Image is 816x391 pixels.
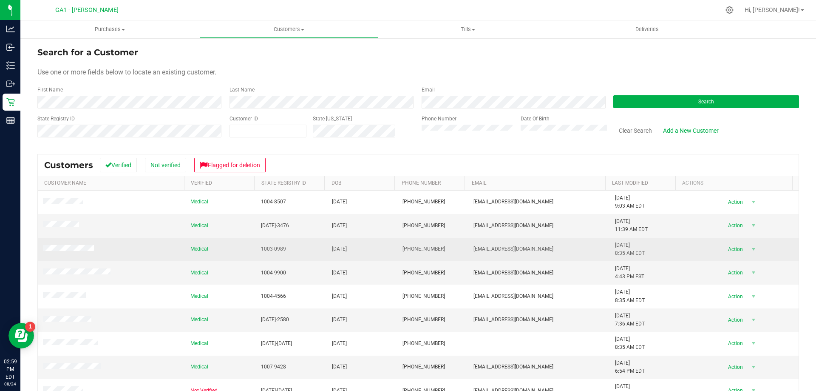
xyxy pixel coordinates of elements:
span: Search [698,99,714,105]
span: [DATE] [332,292,347,300]
label: Email [422,86,435,94]
span: Customers [200,26,378,33]
a: Deliveries [558,20,737,38]
span: 1004-8507 [261,198,286,206]
a: Add a New Customer [657,123,724,138]
span: Action [720,314,748,326]
span: [DATE] [332,316,347,324]
a: Phone Number [402,180,441,186]
span: [DATE] 4:43 PM EST [615,265,644,281]
a: Tills [378,20,557,38]
span: [DATE] 8:35 AM EDT [615,288,645,304]
span: Search for a Customer [37,47,138,57]
span: [PHONE_NUMBER] [402,363,445,371]
a: State Registry Id [261,180,306,186]
span: Action [720,291,748,303]
span: [PHONE_NUMBER] [402,198,445,206]
inline-svg: Inventory [6,61,15,70]
span: [DATE]-3476 [261,222,289,230]
a: Email [472,180,486,186]
span: Customers [44,160,93,170]
label: Date Of Birth [521,115,550,123]
span: select [748,314,759,326]
span: [DATE] [332,269,347,277]
span: [DATE] 6:54 PM EDT [615,359,645,375]
span: [PHONE_NUMBER] [402,316,445,324]
span: [DATE] 8:35 AM EDT [615,241,645,257]
button: Search [613,95,799,108]
span: select [748,291,759,303]
a: Customer Name [44,180,86,186]
span: Tills [379,26,557,33]
span: [DATE] 11:39 AM EDT [615,217,648,234]
a: Purchases [20,20,199,38]
span: select [748,243,759,255]
inline-svg: Analytics [6,25,15,33]
span: [DATE] 7:36 AM EDT [615,312,645,328]
span: Hi, [PERSON_NAME]! [745,6,800,13]
span: Action [720,337,748,349]
span: Medical [190,316,208,324]
label: First Name [37,86,63,94]
span: [PHONE_NUMBER] [402,245,445,253]
span: [EMAIL_ADDRESS][DOMAIN_NAME] [473,292,553,300]
inline-svg: Outbound [6,80,15,88]
label: State Registry ID [37,115,75,123]
iframe: Resource center [8,323,34,348]
label: State [US_STATE] [313,115,352,123]
span: 1004-9900 [261,269,286,277]
span: [PHONE_NUMBER] [402,222,445,230]
span: 1003-0989 [261,245,286,253]
span: [EMAIL_ADDRESS][DOMAIN_NAME] [473,198,553,206]
span: GA1 - [PERSON_NAME] [55,6,119,14]
span: select [748,267,759,279]
span: [DATE] [332,198,347,206]
span: Action [720,220,748,231]
span: Use one or more fields below to locate an existing customer. [37,68,216,76]
span: [EMAIL_ADDRESS][DOMAIN_NAME] [473,245,553,253]
span: select [748,337,759,349]
div: Manage settings [724,6,735,14]
span: [EMAIL_ADDRESS][DOMAIN_NAME] [473,222,553,230]
span: Deliveries [624,26,670,33]
span: Action [720,196,748,208]
inline-svg: Reports [6,116,15,125]
span: [DATE]-2580 [261,316,289,324]
span: [PHONE_NUMBER] [402,340,445,348]
span: Medical [190,340,208,348]
iframe: Resource center unread badge [25,322,35,332]
span: Medical [190,363,208,371]
button: Not verified [145,158,186,172]
button: Verified [100,158,137,172]
span: [DATE] [332,340,347,348]
span: [DATE] [332,245,347,253]
span: Medical [190,245,208,253]
span: select [748,220,759,231]
span: [EMAIL_ADDRESS][DOMAIN_NAME] [473,316,553,324]
span: Medical [190,292,208,300]
span: select [748,196,759,208]
span: [DATE] [332,222,347,230]
span: [EMAIL_ADDRESS][DOMAIN_NAME] [473,269,553,277]
span: Medical [190,269,208,277]
a: Verified [191,180,212,186]
span: Action [720,267,748,279]
span: [PHONE_NUMBER] [402,292,445,300]
span: Medical [190,198,208,206]
span: select [748,361,759,373]
div: Actions [682,180,789,186]
p: 08/24 [4,381,17,387]
p: 02:59 PM EDT [4,358,17,381]
span: Medical [190,222,208,230]
inline-svg: Inbound [6,43,15,51]
label: Phone Number [422,115,456,123]
span: Action [720,243,748,255]
a: Customers [199,20,378,38]
span: [DATE] 9:03 AM EDT [615,194,645,210]
span: 1004-4566 [261,292,286,300]
label: Last Name [229,86,255,94]
span: [DATE] [332,363,347,371]
span: [DATE] 8:35 AM EDT [615,335,645,351]
span: [EMAIL_ADDRESS][DOMAIN_NAME] [473,363,553,371]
